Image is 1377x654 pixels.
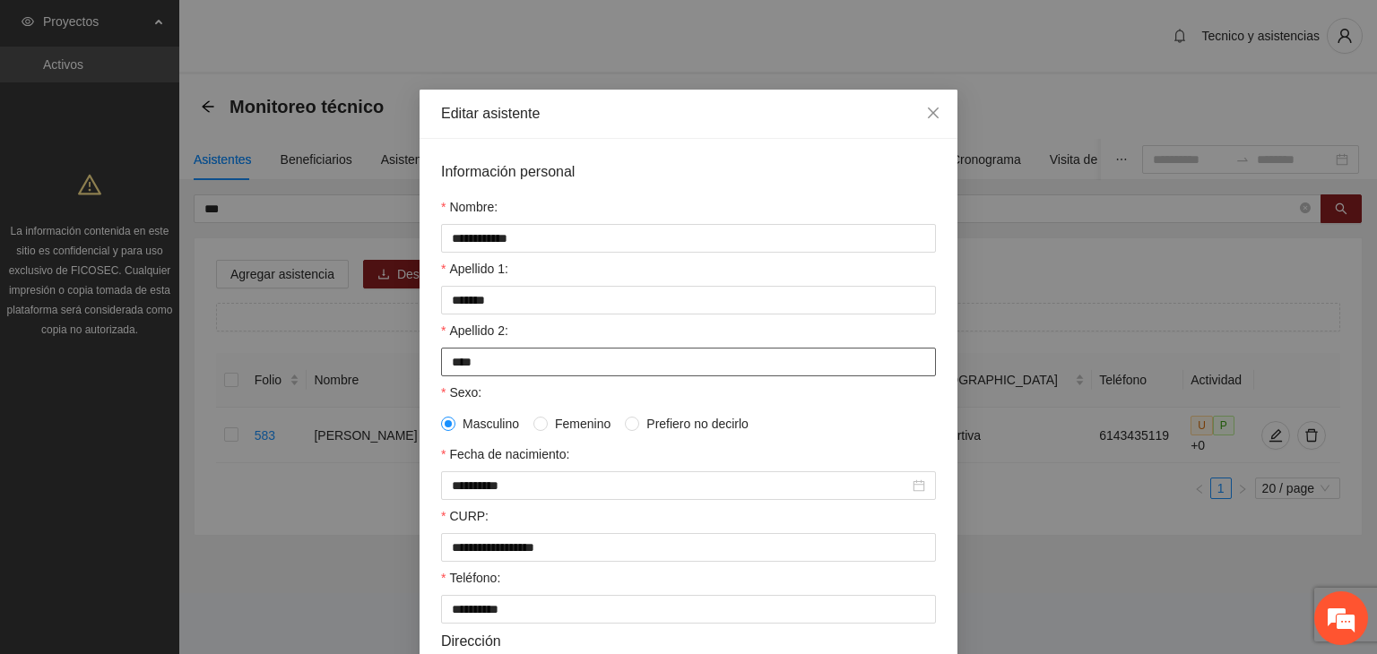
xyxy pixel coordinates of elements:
span: close [926,106,940,120]
div: Minimizar ventana de chat en vivo [294,9,337,52]
label: Nombre: [441,197,498,217]
span: Prefiero no decirlo [639,414,756,434]
label: CURP: [441,506,489,526]
input: Teléfono: [441,595,936,624]
span: Dirección [441,630,501,652]
input: CURP: [441,533,936,562]
label: Apellido 1: [441,259,508,279]
span: Masculino [455,414,526,434]
div: Editar asistente [441,104,936,124]
label: Sexo: [441,383,481,402]
label: Teléfono: [441,568,500,588]
span: Estamos en línea. [104,220,247,401]
div: Chatee con nosotros ahora [93,91,301,115]
label: Fecha de nacimiento: [441,444,569,464]
textarea: Escriba su mensaje y pulse “Intro” [9,452,342,514]
label: Apellido 2: [441,321,508,340]
button: Close [909,90,957,138]
input: Fecha de nacimiento: [452,476,909,495]
input: Nombre: [441,224,936,253]
input: Apellido 1: [441,286,936,314]
input: Apellido 2: [441,348,936,376]
span: Información personal [441,160,575,183]
span: Femenino [548,414,618,434]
